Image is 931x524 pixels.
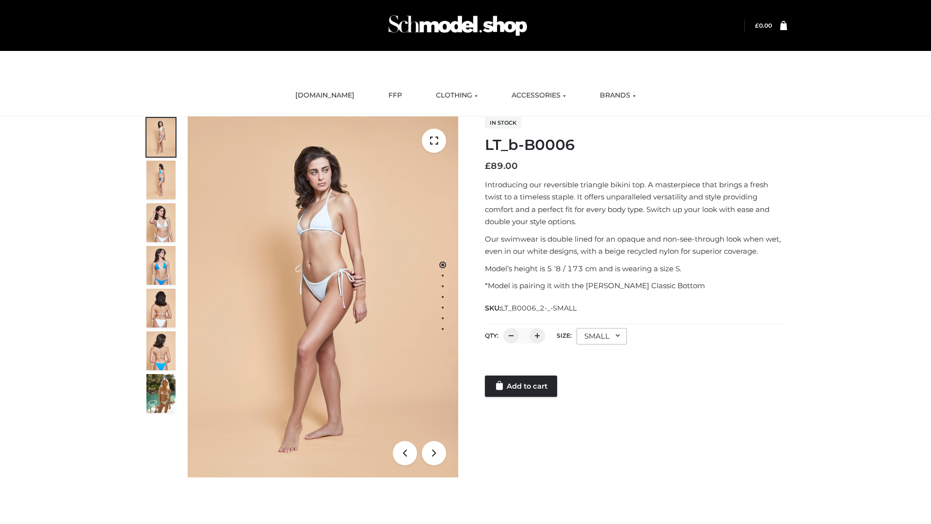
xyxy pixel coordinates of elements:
[504,85,573,106] a: ACCESSORIES
[485,233,787,258] p: Our swimwear is double lined for an opaque and non-see-through look when wet, even in our white d...
[288,85,362,106] a: [DOMAIN_NAME]
[485,376,557,397] a: Add to cart
[146,289,176,327] img: ArielClassicBikiniTop_CloudNine_AzureSky_OW114ECO_7-scaled.jpg
[501,304,577,312] span: LT_B0006_2-_-SMALL
[146,374,176,413] img: Arieltop_CloudNine_AzureSky2.jpg
[557,332,572,339] label: Size:
[188,116,458,477] img: ArielClassicBikiniTop_CloudNine_AzureSky_OW114ECO_1
[381,85,409,106] a: FFP
[146,246,176,285] img: ArielClassicBikiniTop_CloudNine_AzureSky_OW114ECO_4-scaled.jpg
[485,117,521,129] span: In stock
[146,161,176,199] img: ArielClassicBikiniTop_CloudNine_AzureSky_OW114ECO_2-scaled.jpg
[755,22,759,29] span: £
[485,332,498,339] label: QTY:
[755,22,772,29] bdi: 0.00
[485,279,787,292] p: *Model is pairing it with the [PERSON_NAME] Classic Bottom
[146,331,176,370] img: ArielClassicBikiniTop_CloudNine_AzureSky_OW114ECO_8-scaled.jpg
[385,6,530,45] img: Schmodel Admin 964
[485,136,787,154] h1: LT_b-B0006
[429,85,485,106] a: CLOTHING
[485,161,518,171] bdi: 89.00
[485,262,787,275] p: Model’s height is 5 ‘8 / 173 cm and is wearing a size S.
[593,85,643,106] a: BRANDS
[485,161,491,171] span: £
[577,328,627,344] div: SMALL
[485,302,578,314] span: SKU:
[485,179,787,228] p: Introducing our reversible triangle bikini top. A masterpiece that brings a fresh twist to a time...
[755,22,772,29] a: £0.00
[146,203,176,242] img: ArielClassicBikiniTop_CloudNine_AzureSky_OW114ECO_3-scaled.jpg
[146,118,176,157] img: ArielClassicBikiniTop_CloudNine_AzureSky_OW114ECO_1-scaled.jpg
